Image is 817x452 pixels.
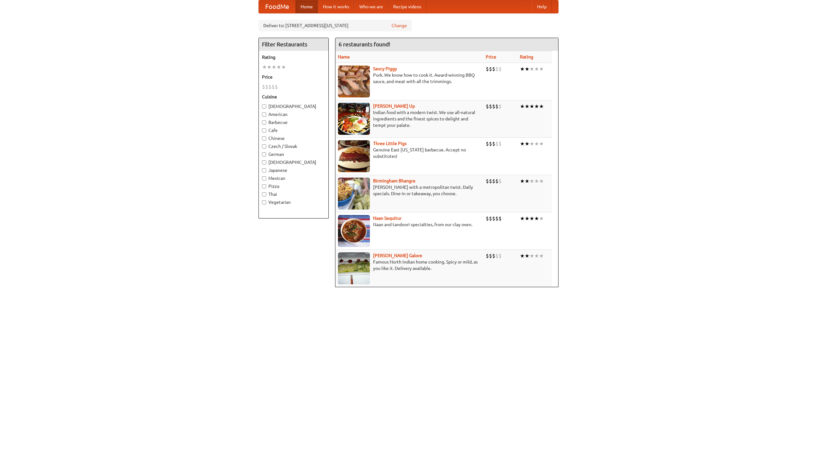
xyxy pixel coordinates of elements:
[534,65,539,73] li: ★
[265,83,268,90] li: $
[520,215,525,222] li: ★
[486,178,489,185] li: $
[373,141,407,146] b: Three Little Pigs
[262,184,266,188] input: Pizza
[262,160,266,165] input: [DEMOGRAPHIC_DATA]
[338,147,481,159] p: Genuine East [US_STATE] barbecue. Accept no substitutes!
[296,0,318,13] a: Home
[525,215,529,222] li: ★
[486,215,489,222] li: $
[338,184,481,197] p: [PERSON_NAME] with a metropolitan twist. Daily specials. Dine-in or takeaway, you choose.
[498,65,502,73] li: $
[267,64,272,71] li: ★
[495,65,498,73] li: $
[489,178,492,185] li: $
[262,74,325,80] h5: Price
[539,140,544,147] li: ★
[520,178,525,185] li: ★
[495,252,498,259] li: $
[529,215,534,222] li: ★
[262,143,325,149] label: Czech / Slovak
[373,66,397,71] a: Saucy Piggy
[529,178,534,185] li: ★
[338,259,481,272] p: Famous North Indian home cooking. Spicy or mild, as you like it. Delivery available.
[259,0,296,13] a: FoodMe
[262,199,325,205] label: Vegetarian
[262,103,325,110] label: [DEMOGRAPHIC_DATA]
[373,216,401,221] a: Naan Sequitur
[262,151,325,157] label: German
[373,253,422,258] a: [PERSON_NAME] Galore
[539,65,544,73] li: ★
[520,252,525,259] li: ★
[486,65,489,73] li: $
[495,103,498,110] li: $
[262,111,325,118] label: American
[486,140,489,147] li: $
[338,221,481,228] p: Naan and tandoori specialties, from our clay oven.
[262,83,265,90] li: $
[262,112,266,117] input: American
[520,65,525,73] li: ★
[498,178,502,185] li: $
[525,103,529,110] li: ★
[489,215,492,222] li: $
[492,215,495,222] li: $
[373,103,415,109] b: [PERSON_NAME] Up
[259,20,412,31] div: Deliver to: [STREET_ADDRESS][US_STATE]
[529,140,534,147] li: ★
[262,159,325,165] label: [DEMOGRAPHIC_DATA]
[492,65,495,73] li: $
[339,41,390,47] ng-pluralize: 6 restaurants found!
[262,128,266,133] input: Cafe
[262,64,267,71] li: ★
[373,178,415,183] a: Birmingham Bhangra
[520,103,525,110] li: ★
[534,178,539,185] li: ★
[262,152,266,157] input: German
[262,200,266,204] input: Vegetarian
[338,252,370,284] img: currygalore.jpg
[529,252,534,259] li: ★
[486,252,489,259] li: $
[262,136,266,141] input: Chinese
[520,140,525,147] li: ★
[275,83,278,90] li: $
[529,103,534,110] li: ★
[388,0,426,13] a: Recipe videos
[262,168,266,172] input: Japanese
[268,83,272,90] li: $
[262,54,325,60] h5: Rating
[529,65,534,73] li: ★
[259,38,328,51] h4: Filter Restaurants
[281,64,286,71] li: ★
[338,103,370,135] img: curryup.jpg
[338,54,350,59] a: Name
[498,140,502,147] li: $
[495,140,498,147] li: $
[492,252,495,259] li: $
[498,103,502,110] li: $
[489,103,492,110] li: $
[262,167,325,173] label: Japanese
[525,140,529,147] li: ★
[262,119,325,126] label: Barbecue
[262,191,325,197] label: Thai
[539,178,544,185] li: ★
[492,140,495,147] li: $
[495,215,498,222] li: $
[338,140,370,172] img: littlepigs.jpg
[525,65,529,73] li: ★
[262,127,325,134] label: Cafe
[486,54,496,59] a: Price
[338,72,481,85] p: Pork. We know how to cook it. Award-winning BBQ sauce, and meat with all the trimmings.
[338,109,481,128] p: Indian food with a modern twist. We use all-natural ingredients and the finest spices to delight ...
[276,64,281,71] li: ★
[354,0,388,13] a: Who we are
[534,103,539,110] li: ★
[318,0,354,13] a: How it works
[525,252,529,259] li: ★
